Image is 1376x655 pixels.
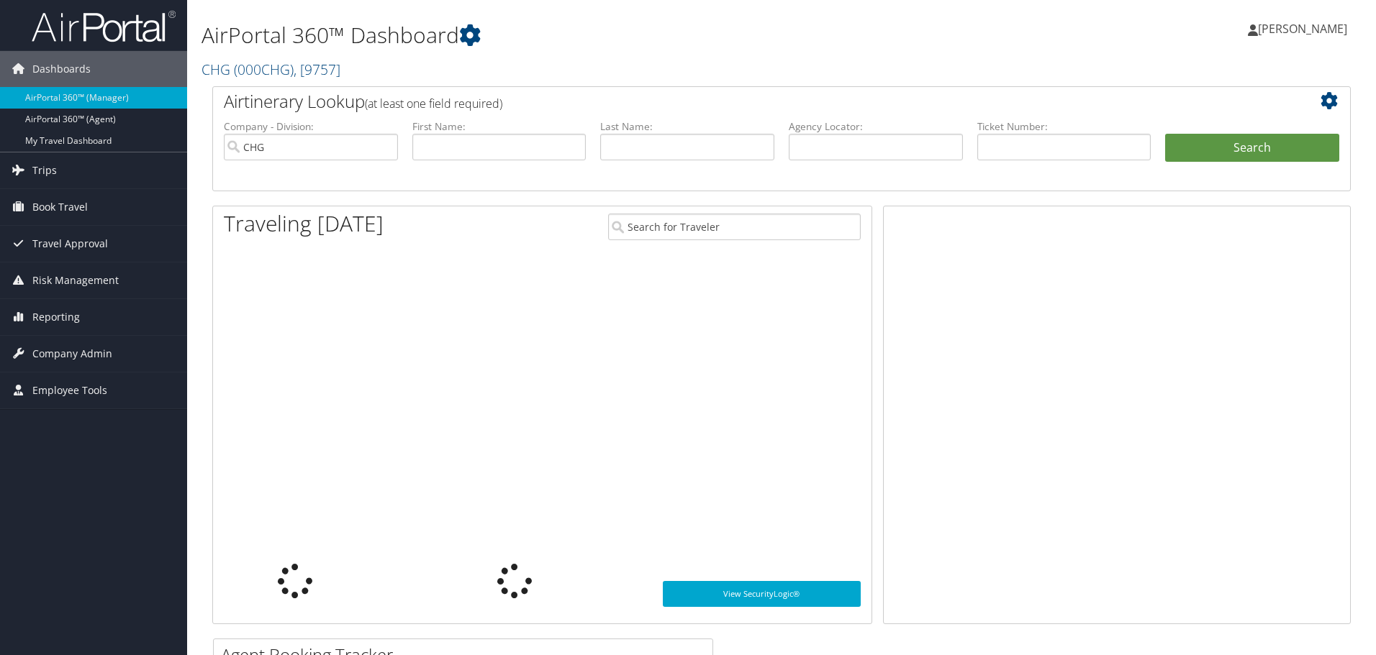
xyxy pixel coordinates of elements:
label: First Name: [412,119,587,134]
button: Search [1165,134,1339,162]
img: airportal-logo.png [32,9,176,43]
span: Employee Tools [32,372,107,408]
span: [PERSON_NAME] [1258,21,1347,37]
a: View SecurityLogic® [663,581,861,607]
h1: AirPortal 360™ Dashboard [202,20,975,50]
span: Risk Management [32,262,119,298]
span: Trips [32,152,57,188]
span: Book Travel [32,189,88,225]
span: ( 000CHG ) [234,60,294,79]
span: , [ 9757 ] [294,60,340,79]
span: Travel Approval [32,226,108,262]
input: Search for Traveler [608,214,861,240]
h1: Traveling [DATE] [224,209,384,239]
span: (at least one field required) [365,96,502,111]
a: CHG [202,60,340,79]
span: Dashboards [32,51,91,87]
span: Reporting [32,299,80,335]
label: Last Name: [600,119,774,134]
label: Ticket Number: [977,119,1151,134]
a: [PERSON_NAME] [1248,7,1362,50]
span: Company Admin [32,336,112,372]
h2: Airtinerary Lookup [224,89,1244,114]
label: Company - Division: [224,119,398,134]
label: Agency Locator: [789,119,963,134]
